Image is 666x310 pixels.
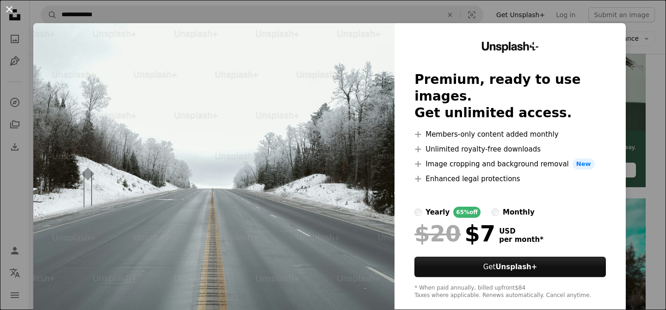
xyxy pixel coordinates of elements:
div: yearly [425,207,450,218]
span: New [573,158,595,170]
input: monthly [492,209,499,216]
strong: Unsplash+ [495,263,537,271]
span: per month * [499,235,543,244]
li: Image cropping and background removal [414,158,606,170]
li: Enhanced legal protections [414,173,606,184]
div: monthly [503,207,535,218]
h2: Premium, ready to use images. Get unlimited access. [414,71,606,121]
div: * When paid annually, billed upfront $84 Taxes where applicable. Renews automatically. Cancel any... [414,285,606,299]
div: 65% off [453,207,481,218]
span: USD [499,227,543,235]
div: $7 [414,221,495,246]
li: Members-only content added monthly [414,129,606,140]
button: GetUnsplash+ [414,257,606,277]
input: yearly65%off [414,209,422,216]
li: Unlimited royalty-free downloads [414,144,606,155]
span: $20 [414,221,461,246]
